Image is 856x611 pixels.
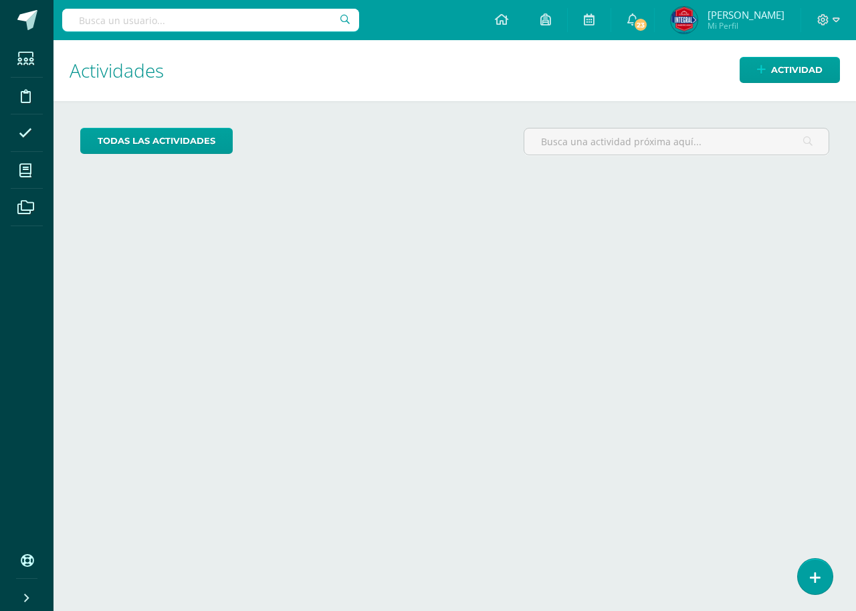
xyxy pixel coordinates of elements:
img: 72ef202106059d2cf8782804515493ae.png [671,7,698,33]
a: todas las Actividades [80,128,233,154]
span: Actividad [771,58,823,82]
span: [PERSON_NAME] [708,8,784,21]
span: 23 [633,17,647,32]
input: Busca una actividad próxima aquí... [524,128,829,155]
input: Busca un usuario... [62,9,359,31]
h1: Actividades [70,40,840,101]
a: Actividad [740,57,840,83]
span: Mi Perfil [708,20,784,31]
